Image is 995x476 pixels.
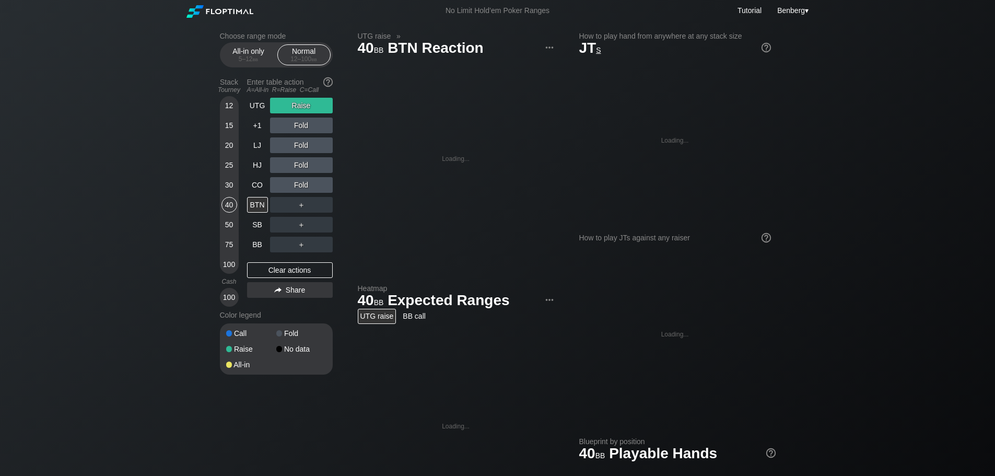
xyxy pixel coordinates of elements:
div: Loading... [442,155,470,162]
div: 15 [221,118,237,133]
div: Fold [270,157,333,173]
div: 40 [221,197,237,213]
span: BTN Reaction [386,40,485,57]
div: How to play JTs against any raiser [579,234,771,242]
div: Raise [270,98,333,113]
img: ellipsis.fd386fe8.svg [544,42,555,53]
div: CO [247,177,268,193]
img: help.32db89a4.svg [322,76,334,88]
div: 100 [221,257,237,272]
div: Normal [280,45,328,65]
img: Floptimal logo [186,5,253,18]
div: 50 [221,217,237,233]
div: BTN [247,197,268,213]
div: Cash [216,278,243,285]
div: BB [247,237,268,252]
span: bb [595,449,605,460]
div: Fold [270,118,333,133]
h1: Expected Ranges [358,292,554,309]
div: All-in [226,361,276,368]
span: JT [579,40,601,56]
div: HJ [247,157,268,173]
h2: Choose range mode [220,32,333,40]
span: bb [374,296,384,307]
span: s [596,43,601,55]
div: ＋ [270,237,333,252]
span: UTG raise [356,31,393,41]
div: 5 – 12 [227,55,271,63]
div: Clear actions [247,262,333,278]
div: Loading... [661,137,689,144]
div: Loading... [442,423,470,430]
div: ▾ [775,5,810,16]
div: A=All-in R=Raise C=Call [247,86,333,94]
h1: Playable Hands [579,445,776,462]
img: ellipsis.fd386fe8.svg [544,294,555,306]
span: Benberg [777,6,805,15]
div: ＋ [270,217,333,233]
div: +1 [247,118,268,133]
h2: How to play hand from anywhere at any stack size [579,32,771,40]
div: 12 [221,98,237,113]
div: 75 [221,237,237,252]
span: bb [253,55,259,63]
div: SB [247,217,268,233]
span: 40 [578,446,607,463]
div: Stack [216,74,243,98]
div: Tourney [216,86,243,94]
div: Raise [226,345,276,353]
div: No Limit Hold’em Poker Ranges [430,6,565,17]
div: Share [247,282,333,298]
img: help.32db89a4.svg [760,232,772,243]
div: Enter table action [247,74,333,98]
div: No data [276,345,326,353]
div: 100 [221,289,237,305]
div: Call [226,330,276,337]
div: Loading... [661,331,689,338]
div: 20 [221,137,237,153]
div: Fold [270,177,333,193]
div: UTG raise [358,309,396,324]
img: share.864f2f62.svg [274,287,282,293]
div: 25 [221,157,237,173]
div: ＋ [270,197,333,213]
a: Tutorial [738,6,762,15]
span: bb [311,55,317,63]
div: LJ [247,137,268,153]
span: 40 [356,40,385,57]
span: 40 [356,293,385,310]
h2: Heatmap [358,284,554,293]
div: BB call [400,309,428,324]
div: Fold [276,330,326,337]
div: Fold [270,137,333,153]
img: help.32db89a4.svg [760,42,772,53]
div: UTG [247,98,268,113]
div: Color legend [220,307,333,323]
span: » [391,32,406,40]
img: help.32db89a4.svg [765,447,777,459]
div: 12 – 100 [282,55,326,63]
div: All-in only [225,45,273,65]
span: bb [374,43,384,55]
h2: Blueprint by position [579,437,776,446]
div: 30 [221,177,237,193]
